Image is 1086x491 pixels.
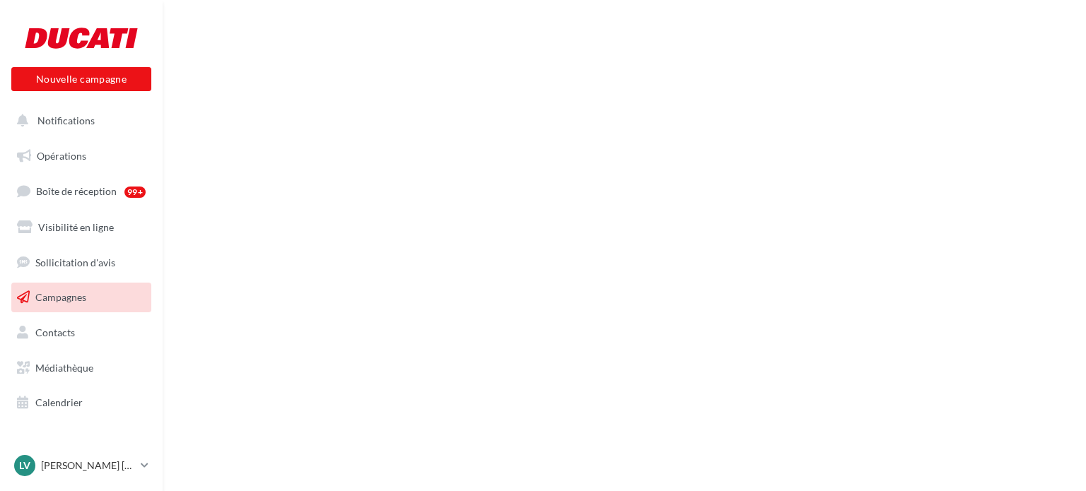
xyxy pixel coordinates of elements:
[8,353,154,383] a: Médiathèque
[38,221,114,233] span: Visibilité en ligne
[35,396,83,408] span: Calendrier
[35,362,93,374] span: Médiathèque
[37,150,86,162] span: Opérations
[8,318,154,348] a: Contacts
[11,67,151,91] button: Nouvelle campagne
[41,459,135,473] p: [PERSON_NAME] [PERSON_NAME]
[37,114,95,126] span: Notifications
[19,459,30,473] span: Lv
[8,106,148,136] button: Notifications
[8,283,154,312] a: Campagnes
[8,213,154,242] a: Visibilité en ligne
[36,185,117,197] span: Boîte de réception
[35,326,75,338] span: Contacts
[35,291,86,303] span: Campagnes
[35,256,115,268] span: Sollicitation d'avis
[8,141,154,171] a: Opérations
[124,187,146,198] div: 99+
[8,176,154,206] a: Boîte de réception99+
[8,248,154,278] a: Sollicitation d'avis
[8,388,154,418] a: Calendrier
[11,452,151,479] a: Lv [PERSON_NAME] [PERSON_NAME]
